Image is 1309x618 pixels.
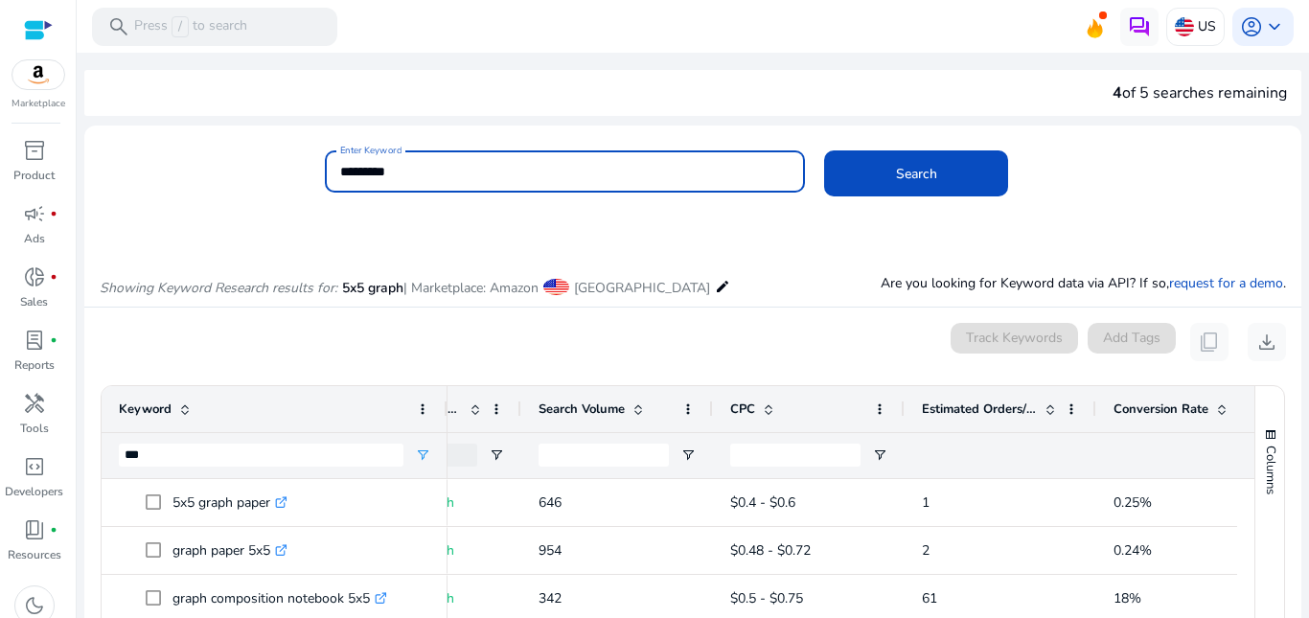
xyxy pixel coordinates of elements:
[23,455,46,478] span: code_blocks
[14,356,55,374] p: Reports
[922,493,930,512] span: 1
[11,97,65,111] p: Marketplace
[172,16,189,37] span: /
[20,293,48,310] p: Sales
[415,447,430,463] button: Open Filter Menu
[539,541,562,560] span: 954
[395,579,504,618] p: Very High
[1240,15,1263,38] span: account_circle
[922,541,930,560] span: 2
[1113,81,1287,104] div: of 5 searches remaining
[1248,323,1286,361] button: download
[539,493,562,512] span: 646
[23,518,46,541] span: book_4
[1114,589,1141,607] span: 18%
[1114,493,1152,512] span: 0.25%
[574,279,710,297] span: [GEOGRAPHIC_DATA]
[134,16,247,37] p: Press to search
[922,401,1037,418] span: Estimated Orders/Month
[12,60,64,89] img: amazon.svg
[1198,10,1216,43] p: US
[403,279,539,297] span: | Marketplace: Amazon
[172,531,287,570] p: graph paper 5x5
[23,594,46,617] span: dark_mode
[342,279,403,297] span: 5x5 graph
[730,444,861,467] input: CPC Filter Input
[8,546,61,563] p: Resources
[50,210,57,217] span: fiber_manual_record
[50,526,57,534] span: fiber_manual_record
[340,144,402,157] mat-label: Enter Keyword
[539,444,669,467] input: Search Volume Filter Input
[100,279,337,297] i: Showing Keyword Research results for:
[23,202,46,225] span: campaign
[1169,274,1283,292] a: request for a demo
[1113,82,1122,103] span: 4
[824,150,1008,196] button: Search
[1114,541,1152,560] span: 0.24%
[50,273,57,281] span: fiber_manual_record
[23,139,46,162] span: inventory_2
[730,493,795,512] span: $0.4 - $0.6
[23,392,46,415] span: handyman
[730,541,811,560] span: $0.48 - $0.72
[23,329,46,352] span: lab_profile
[1263,15,1286,38] span: keyboard_arrow_down
[13,167,55,184] p: Product
[1114,401,1208,418] span: Conversion Rate
[730,589,803,607] span: $0.5 - $0.75
[395,483,504,522] p: Very High
[107,15,130,38] span: search
[23,265,46,288] span: donut_small
[715,275,730,298] mat-icon: edit
[539,401,625,418] span: Search Volume
[922,589,937,607] span: 61
[1262,446,1279,494] span: Columns
[172,579,387,618] p: graph composition notebook 5x5
[119,444,403,467] input: Keyword Filter Input
[5,483,63,500] p: Developers
[1175,17,1194,36] img: us.svg
[881,273,1286,293] p: Are you looking for Keyword data via API? If so, .
[1255,331,1278,354] span: download
[24,230,45,247] p: Ads
[489,447,504,463] button: Open Filter Menu
[680,447,696,463] button: Open Filter Menu
[539,589,562,607] span: 342
[119,401,172,418] span: Keyword
[50,336,57,344] span: fiber_manual_record
[172,483,287,522] p: 5x5 graph paper
[395,531,504,570] p: Very High
[730,401,755,418] span: CPC
[872,447,887,463] button: Open Filter Menu
[20,420,49,437] p: Tools
[896,164,937,184] span: Search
